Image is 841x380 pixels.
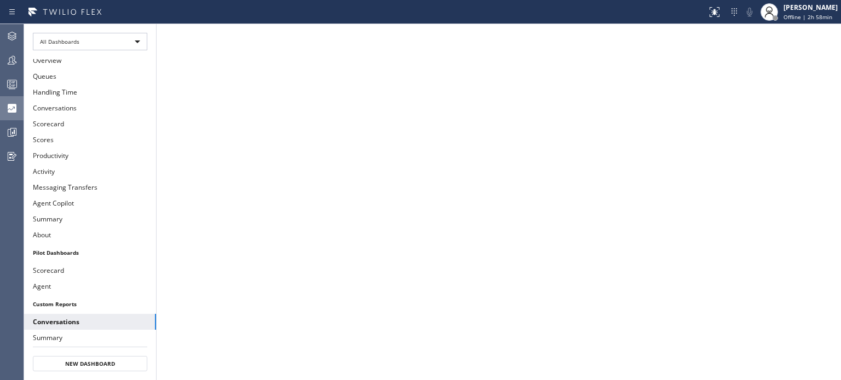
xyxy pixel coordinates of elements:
button: Handling Time [24,84,156,100]
button: Conversations [24,314,156,330]
button: Messaging Transfers [24,179,156,195]
div: All Dashboards [33,33,147,50]
button: Agent [24,278,156,294]
button: Mute [742,4,757,20]
li: Pilot Dashboards [24,245,156,260]
button: Activity [24,163,156,179]
button: About [24,227,156,243]
button: Productivity [24,148,156,163]
button: Scorecard [24,262,156,278]
button: Summary [24,211,156,227]
button: Scores [24,132,156,148]
button: Abandoned calls [24,346,156,361]
button: Agent Copilot [24,195,156,211]
button: Scorecard [24,116,156,132]
li: Custom Reports [24,297,156,311]
span: Offline | 2h 58min [784,13,832,21]
div: [PERSON_NAME] [784,3,838,12]
iframe: dashboard_837215d16f84 [157,24,841,380]
button: Overview [24,52,156,68]
button: Conversations [24,100,156,116]
button: New Dashboard [33,356,147,371]
button: Queues [24,68,156,84]
button: Summary [24,330,156,346]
